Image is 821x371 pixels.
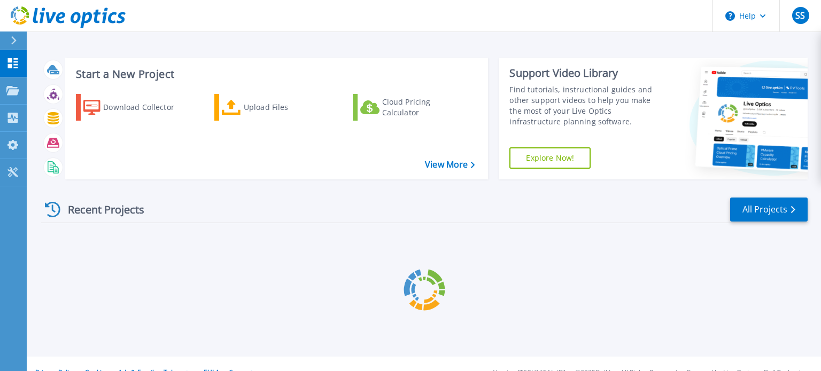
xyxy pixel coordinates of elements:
div: Support Video Library [509,66,664,80]
a: Download Collector [76,94,195,121]
a: View More [425,160,475,170]
h3: Start a New Project [76,68,475,80]
a: All Projects [730,198,808,222]
div: Download Collector [103,97,189,118]
div: Upload Files [244,97,329,118]
a: Upload Files [214,94,334,121]
a: Explore Now! [509,147,591,169]
a: Cloud Pricing Calculator [353,94,472,121]
div: Cloud Pricing Calculator [382,97,468,118]
div: Find tutorials, instructional guides and other support videos to help you make the most of your L... [509,84,664,127]
span: SS [795,11,805,20]
div: Recent Projects [41,196,159,223]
